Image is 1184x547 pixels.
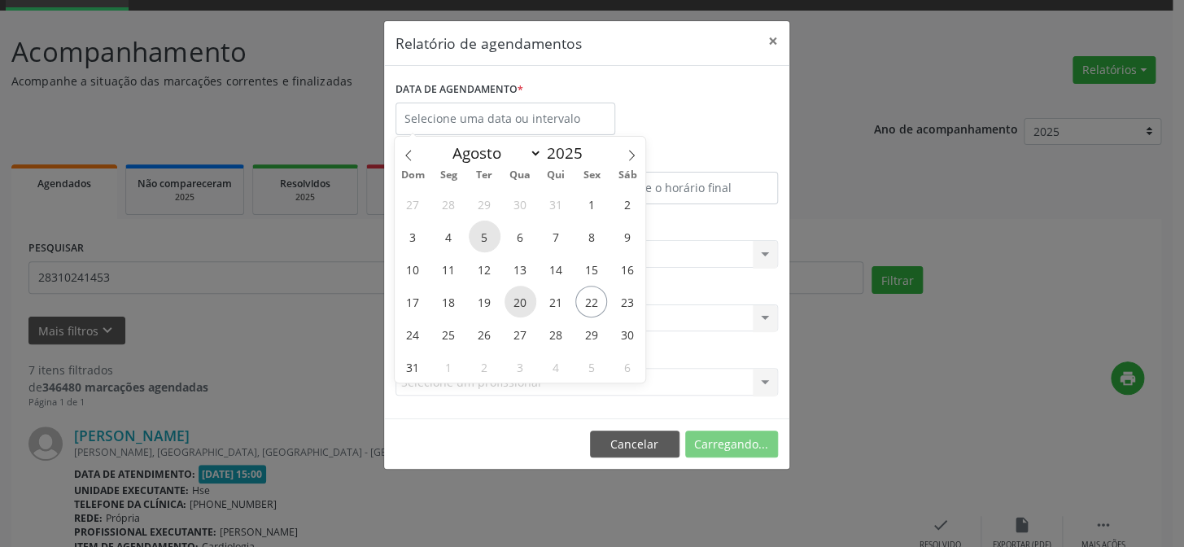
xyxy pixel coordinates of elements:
[469,351,500,383] span: Setembro 2, 2025
[575,318,607,350] span: Agosto 29, 2025
[505,188,536,220] span: Julho 30, 2025
[395,170,430,181] span: Dom
[433,253,465,285] span: Agosto 11, 2025
[469,188,500,220] span: Julho 29, 2025
[433,318,465,350] span: Agosto 25, 2025
[469,253,500,285] span: Agosto 12, 2025
[575,351,607,383] span: Setembro 5, 2025
[469,221,500,252] span: Agosto 5, 2025
[397,188,429,220] span: Julho 27, 2025
[757,21,789,61] button: Close
[433,351,465,383] span: Setembro 1, 2025
[395,33,582,54] h5: Relatório de agendamentos
[505,351,536,383] span: Setembro 3, 2025
[397,351,429,383] span: Agosto 31, 2025
[611,188,643,220] span: Agosto 2, 2025
[433,188,465,220] span: Julho 28, 2025
[575,286,607,317] span: Agosto 22, 2025
[685,431,778,458] button: Carregando...
[444,142,542,164] select: Month
[505,318,536,350] span: Agosto 27, 2025
[397,253,429,285] span: Agosto 10, 2025
[609,170,645,181] span: Sáb
[469,318,500,350] span: Agosto 26, 2025
[466,170,502,181] span: Ter
[540,253,572,285] span: Agosto 14, 2025
[397,286,429,317] span: Agosto 17, 2025
[397,221,429,252] span: Agosto 3, 2025
[574,170,609,181] span: Sex
[542,142,596,164] input: Year
[590,431,679,458] button: Cancelar
[611,221,643,252] span: Agosto 9, 2025
[611,286,643,317] span: Agosto 23, 2025
[433,286,465,317] span: Agosto 18, 2025
[575,253,607,285] span: Agosto 15, 2025
[575,221,607,252] span: Agosto 8, 2025
[611,253,643,285] span: Agosto 16, 2025
[395,103,615,135] input: Selecione uma data ou intervalo
[469,286,500,317] span: Agosto 19, 2025
[395,77,523,103] label: DATA DE AGENDAMENTO
[505,253,536,285] span: Agosto 13, 2025
[591,147,778,172] label: ATÉ
[540,188,572,220] span: Julho 31, 2025
[538,170,574,181] span: Qui
[433,221,465,252] span: Agosto 4, 2025
[502,170,538,181] span: Qua
[540,318,572,350] span: Agosto 28, 2025
[505,221,536,252] span: Agosto 6, 2025
[505,286,536,317] span: Agosto 20, 2025
[591,172,778,204] input: Selecione o horário final
[575,188,607,220] span: Agosto 1, 2025
[611,351,643,383] span: Setembro 6, 2025
[397,318,429,350] span: Agosto 24, 2025
[540,221,572,252] span: Agosto 7, 2025
[540,351,572,383] span: Setembro 4, 2025
[430,170,466,181] span: Seg
[611,318,643,350] span: Agosto 30, 2025
[540,286,572,317] span: Agosto 21, 2025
